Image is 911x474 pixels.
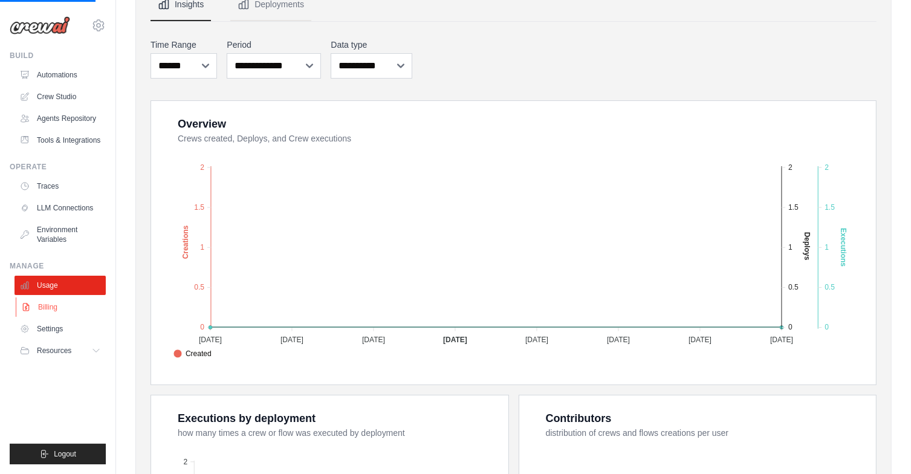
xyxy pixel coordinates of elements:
text: Executions [839,228,848,267]
div: Manage [10,261,106,271]
a: Crew Studio [15,87,106,106]
tspan: 0.5 [194,283,204,291]
a: Settings [15,319,106,339]
tspan: [DATE] [770,335,793,343]
tspan: [DATE] [443,335,467,343]
div: Build [10,51,106,60]
tspan: 1.5 [788,203,799,211]
tspan: 0 [825,323,829,331]
tspan: 2 [200,163,204,171]
tspan: 2 [825,163,829,171]
tspan: [DATE] [607,335,630,343]
a: Agents Repository [15,109,106,128]
img: Logo [10,16,70,34]
tspan: 1 [788,243,793,252]
text: Creations [181,225,190,259]
tspan: 2 [788,163,793,171]
dt: distribution of crews and flows creations per user [546,427,862,439]
span: Resources [37,346,71,355]
tspan: 0.5 [825,283,835,291]
a: Usage [15,276,106,295]
tspan: 1.5 [194,203,204,211]
tspan: 0.5 [788,283,799,291]
button: Resources [15,341,106,360]
tspan: 1.5 [825,203,835,211]
tspan: [DATE] [525,335,548,343]
tspan: [DATE] [280,335,303,343]
span: Created [173,348,212,359]
a: Automations [15,65,106,85]
label: Time Range [151,39,217,51]
tspan: 1 [825,243,829,252]
div: Operate [10,162,106,172]
a: Tools & Integrations [15,131,106,150]
div: Contributors [546,410,612,427]
tspan: 2 [184,457,188,466]
a: Billing [16,297,107,317]
button: Logout [10,444,106,464]
dt: how many times a crew or flow was executed by deployment [178,427,494,439]
div: Overview [178,115,226,132]
tspan: [DATE] [689,335,712,343]
span: Logout [54,449,76,459]
text: Deploys [803,232,811,260]
label: Data type [331,39,412,51]
tspan: 0 [200,323,204,331]
a: Environment Variables [15,220,106,249]
dt: Crews created, Deploys, and Crew executions [178,132,861,144]
label: Period [227,39,321,51]
tspan: [DATE] [362,335,385,343]
tspan: 1 [200,243,204,252]
a: Traces [15,177,106,196]
tspan: 0 [788,323,793,331]
tspan: [DATE] [199,335,222,343]
div: Executions by deployment [178,410,316,427]
a: LLM Connections [15,198,106,218]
